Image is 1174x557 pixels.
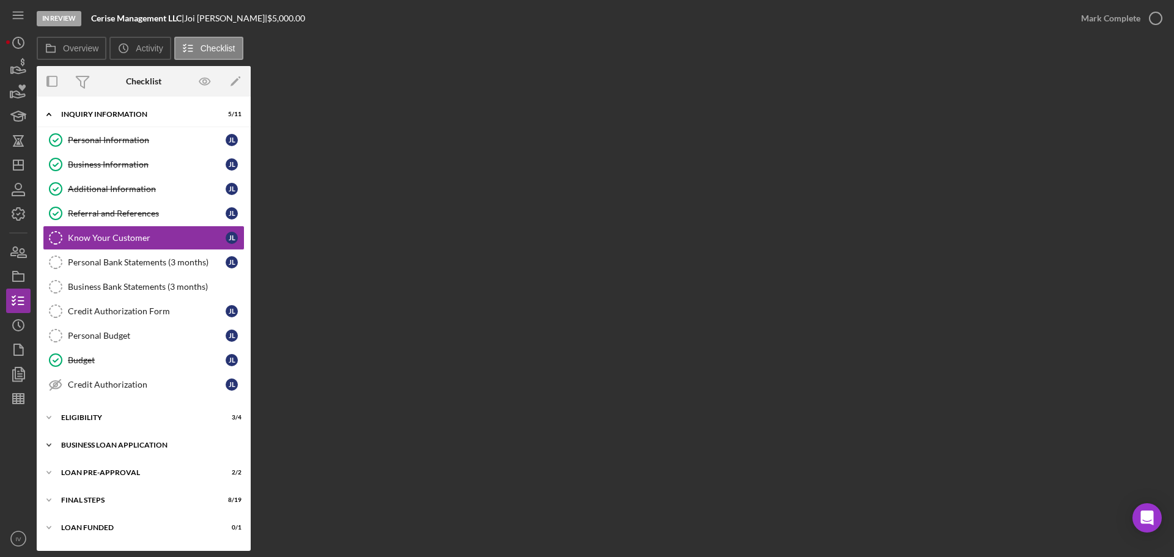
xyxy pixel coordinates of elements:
[109,37,171,60] button: Activity
[61,469,211,476] div: LOAN PRE-APPROVAL
[43,128,245,152] a: Personal InformationJL
[226,378,238,391] div: J L
[220,524,242,531] div: 0 / 1
[267,13,309,23] div: $5,000.00
[226,158,238,171] div: J L
[174,37,243,60] button: Checklist
[43,177,245,201] a: Additional InformationJL
[226,256,238,268] div: J L
[220,496,242,504] div: 8 / 19
[43,372,245,397] a: Credit AuthorizationJL
[68,380,226,389] div: Credit Authorization
[61,524,211,531] div: LOAN FUNDED
[136,43,163,53] label: Activity
[61,441,235,449] div: BUSINESS LOAN APPLICATION
[15,536,21,542] text: IV
[226,232,238,244] div: J L
[43,323,245,348] a: Personal BudgetJL
[184,13,267,23] div: Joi [PERSON_NAME] |
[68,257,226,267] div: Personal Bank Statements (3 months)
[43,275,245,299] a: Business Bank Statements (3 months)
[220,111,242,118] div: 5 / 11
[220,414,242,421] div: 3 / 4
[68,184,226,194] div: Additional Information
[91,13,182,23] b: Cerise Management LLC
[61,496,211,504] div: FINAL STEPS
[37,37,106,60] button: Overview
[1081,6,1140,31] div: Mark Complete
[68,331,226,341] div: Personal Budget
[201,43,235,53] label: Checklist
[43,250,245,275] a: Personal Bank Statements (3 months)JL
[91,13,184,23] div: |
[43,226,245,250] a: Know Your CustomerJL
[68,282,244,292] div: Business Bank Statements (3 months)
[61,111,211,118] div: INQUIRY INFORMATION
[68,355,226,365] div: Budget
[68,233,226,243] div: Know Your Customer
[226,207,238,219] div: J L
[226,330,238,342] div: J L
[68,306,226,316] div: Credit Authorization Form
[43,299,245,323] a: Credit Authorization FormJL
[226,305,238,317] div: J L
[43,152,245,177] a: Business InformationJL
[1132,503,1162,533] div: Open Intercom Messenger
[37,11,81,26] div: In Review
[226,134,238,146] div: J L
[43,348,245,372] a: BudgetJL
[6,526,31,551] button: IV
[68,208,226,218] div: Referral and References
[63,43,98,53] label: Overview
[126,76,161,86] div: Checklist
[68,135,226,145] div: Personal Information
[226,354,238,366] div: J L
[220,469,242,476] div: 2 / 2
[61,414,211,421] div: ELIGIBILITY
[68,160,226,169] div: Business Information
[1069,6,1168,31] button: Mark Complete
[43,201,245,226] a: Referral and ReferencesJL
[226,183,238,195] div: J L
